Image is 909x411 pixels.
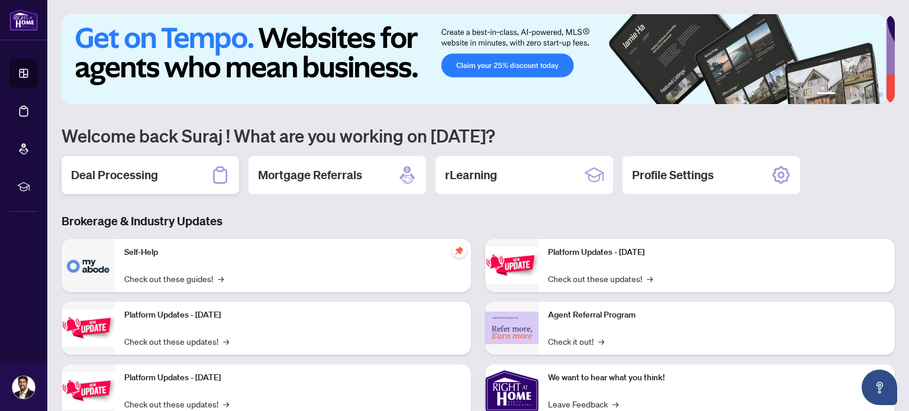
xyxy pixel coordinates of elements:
[485,247,539,284] img: Platform Updates - June 23, 2025
[223,397,229,410] span: →
[859,92,864,97] button: 4
[9,9,38,31] img: logo
[647,272,653,285] span: →
[548,309,885,322] p: Agent Referral Program
[632,167,714,183] h2: Profile Settings
[850,92,855,97] button: 3
[71,167,158,183] h2: Deal Processing
[878,92,883,97] button: 6
[445,167,497,183] h2: rLearning
[817,92,836,97] button: 1
[124,371,462,384] p: Platform Updates - [DATE]
[598,335,604,348] span: →
[258,167,362,183] h2: Mortgage Referrals
[869,92,873,97] button: 5
[548,397,618,410] a: Leave Feedback→
[124,397,229,410] a: Check out these updates!→
[223,335,229,348] span: →
[548,246,885,259] p: Platform Updates - [DATE]
[62,213,895,229] h3: Brokerage & Industry Updates
[452,244,466,258] span: pushpin
[548,371,885,384] p: We want to hear what you think!
[548,272,653,285] a: Check out these updates!→
[613,397,618,410] span: →
[62,124,895,147] h1: Welcome back Suraj ! What are you working on [DATE]?
[548,335,604,348] a: Check it out!→
[485,312,539,344] img: Agent Referral Program
[862,370,897,405] button: Open asap
[124,309,462,322] p: Platform Updates - [DATE]
[124,272,224,285] a: Check out these guides!→
[62,309,115,347] img: Platform Updates - September 16, 2025
[12,376,35,399] img: Profile Icon
[218,272,224,285] span: →
[62,372,115,409] img: Platform Updates - July 21, 2025
[62,14,886,104] img: Slide 0
[840,92,845,97] button: 2
[124,246,462,259] p: Self-Help
[62,239,115,292] img: Self-Help
[124,335,229,348] a: Check out these updates!→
